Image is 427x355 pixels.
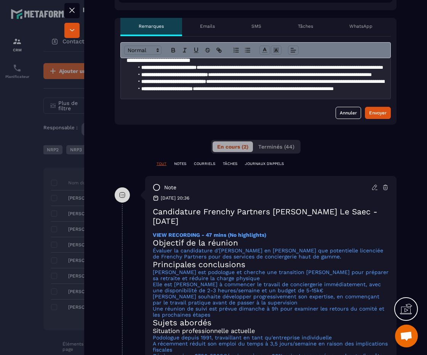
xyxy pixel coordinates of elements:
[153,232,266,238] a: VIEW RECORDING - 47 mins (No highlights)
[174,161,186,166] p: NOTES
[336,107,361,119] button: Annuler
[365,107,391,119] button: Envoyer
[245,161,284,166] p: JOURNAUX D'APPELS
[251,23,261,29] p: SMS
[223,161,237,166] p: TÂCHES
[161,195,189,201] p: [DATE] 20:36
[194,161,215,166] p: COURRIELS
[200,23,215,29] p: Emails
[157,161,166,166] p: TOUT
[164,184,176,191] p: note
[153,247,383,260] a: Évaluer la candidature d'[PERSON_NAME] en [PERSON_NAME] que potentielle licenciée de Frenchy Part...
[153,327,389,334] h3: Situation professionnelle actuelle
[153,341,388,353] a: A récemment réduit son emploi du temps à 3,5 jours/semaine en raison des implications fiscales
[153,334,332,341] a: Podologue depuis 1991, travaillant en tant qu'entreprise individuelle
[153,207,389,226] h1: Candidature Frenchy Partners [PERSON_NAME] Le Saec - [DATE]
[153,281,381,293] a: Elle est [PERSON_NAME] à commencer le travail de conciergerie immédiatement, avec une disponibili...
[254,141,299,152] button: Terminés (44)
[349,23,373,29] p: WhatsApp
[139,23,164,29] p: Remarques
[213,141,253,152] button: En cours (2)
[153,318,389,327] h2: Sujets abordés
[153,269,389,281] a: [PERSON_NAME] est podologue et cherche une transition [PERSON_NAME] pour préparer sa retraite et ...
[217,144,248,150] span: En cours (2)
[153,260,389,269] h2: Principales conclusions
[258,144,294,150] span: Terminés (44)
[298,23,313,29] p: Tâches
[153,238,389,247] h2: Objectif de la réunion
[153,306,384,318] a: Une réunion de suivi est prévue dimanche à 9h pour examiner les retours du comité et les prochain...
[369,109,387,117] div: Envoyer
[395,325,418,347] div: Ouvrir le chat
[153,293,379,306] a: [PERSON_NAME] souhaite développer progressivement son expertise, en commençant par le travail pra...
